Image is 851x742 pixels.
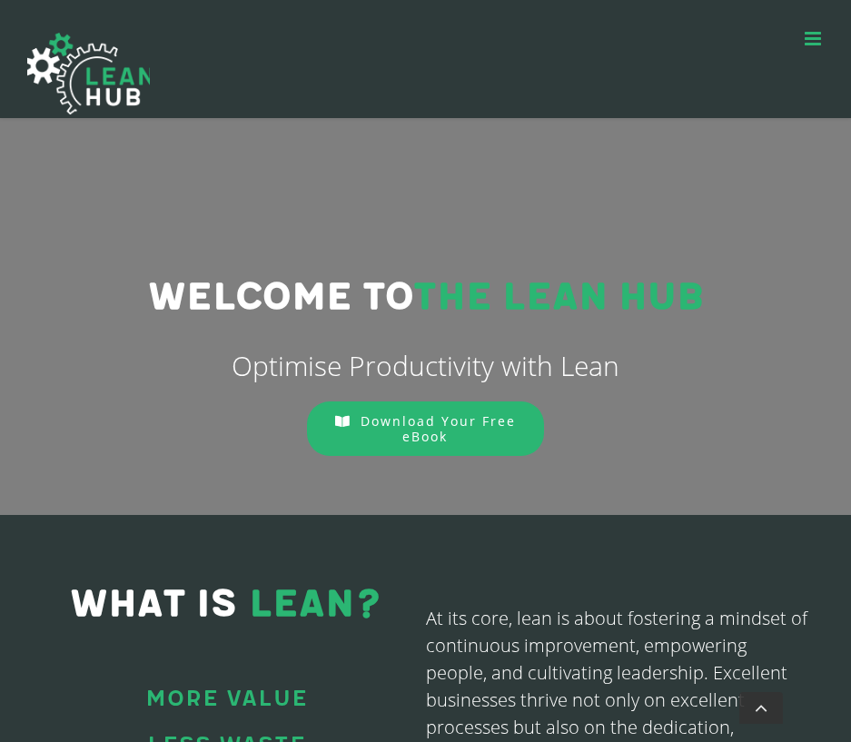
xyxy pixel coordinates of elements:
span: WHAT IS [70,581,236,628]
span: Welcome to [148,274,413,321]
span: LEAN? [249,581,382,628]
img: The Lean Hub | Optimising productivity with Lean Logo [27,15,150,132]
span: Download Your Free eBook [361,412,516,445]
span: Optimise Productivity with Lean [232,347,619,384]
span: THE LEAN HUB [413,274,703,321]
a: Toggle mobile menu [805,29,824,48]
a: Download Your Free eBook [307,401,543,456]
